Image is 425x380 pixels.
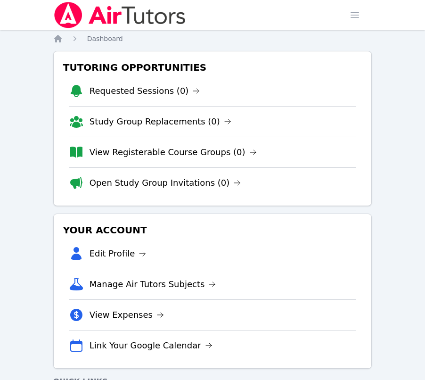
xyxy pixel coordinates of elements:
[61,222,364,239] h3: Your Account
[61,59,364,76] h3: Tutoring Opportunities
[90,308,164,322] a: View Expenses
[53,34,372,43] nav: Breadcrumb
[90,84,200,98] a: Requested Sessions (0)
[90,115,231,128] a: Study Group Replacements (0)
[90,176,241,190] a: Open Study Group Invitations (0)
[90,146,257,159] a: View Registerable Course Groups (0)
[87,35,123,42] span: Dashboard
[90,278,216,291] a: Manage Air Tutors Subjects
[87,34,123,43] a: Dashboard
[90,247,147,260] a: Edit Profile
[53,2,187,28] img: Air Tutors
[90,339,212,352] a: Link Your Google Calendar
